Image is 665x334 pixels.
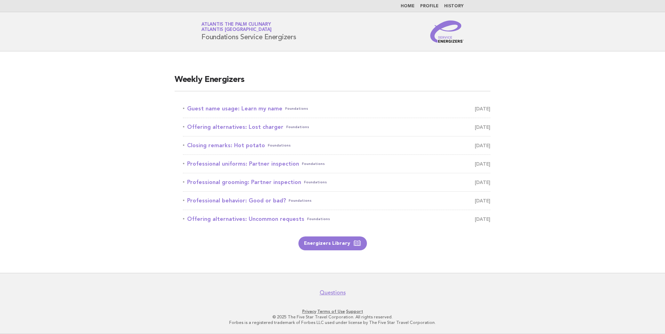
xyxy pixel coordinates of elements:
[183,196,490,206] a: Professional behavior: Good or bad?Foundations [DATE]
[475,104,490,114] span: [DATE]
[183,214,490,224] a: Offering alternatives: Uncommon requestsFoundations [DATE]
[475,141,490,150] span: [DATE]
[475,177,490,187] span: [DATE]
[302,309,316,314] a: Privacy
[183,122,490,132] a: Offering alternatives: Lost chargerFoundations [DATE]
[430,20,464,43] img: Service Energizers
[183,177,490,187] a: Professional grooming: Partner inspectionFoundations [DATE]
[317,309,345,314] a: Terms of Use
[286,122,309,132] span: Foundations
[346,309,363,314] a: Support
[201,28,272,32] span: Atlantis [GEOGRAPHIC_DATA]
[475,214,490,224] span: [DATE]
[420,4,439,8] a: Profile
[307,214,330,224] span: Foundations
[304,177,327,187] span: Foundations
[183,104,490,114] a: Guest name usage: Learn my nameFoundations [DATE]
[289,196,312,206] span: Foundations
[302,159,325,169] span: Foundations
[120,309,545,314] p: · ·
[475,122,490,132] span: [DATE]
[183,159,490,169] a: Professional uniforms: Partner inspectionFoundations [DATE]
[401,4,415,8] a: Home
[175,74,490,91] h2: Weekly Energizers
[285,104,308,114] span: Foundations
[201,23,296,41] h1: Foundations Service Energizers
[120,320,545,325] p: Forbes is a registered trademark of Forbes LLC used under license by The Five Star Travel Corpora...
[320,289,346,296] a: Questions
[268,141,291,150] span: Foundations
[475,159,490,169] span: [DATE]
[201,22,272,32] a: Atlantis The Palm CulinaryAtlantis [GEOGRAPHIC_DATA]
[120,314,545,320] p: © 2025 The Five Star Travel Corporation. All rights reserved.
[444,4,464,8] a: History
[298,236,367,250] a: Energizers Library
[183,141,490,150] a: Closing remarks: Hot potatoFoundations [DATE]
[475,196,490,206] span: [DATE]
